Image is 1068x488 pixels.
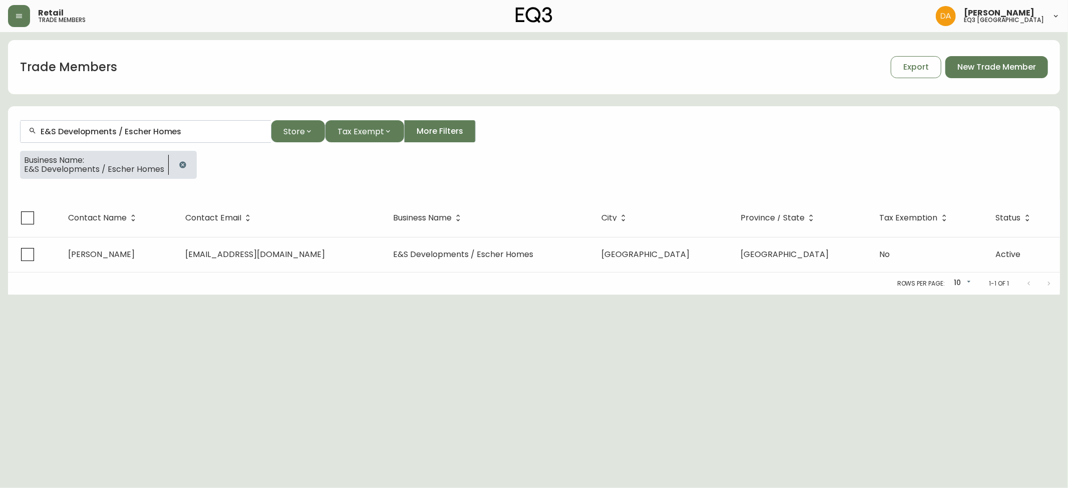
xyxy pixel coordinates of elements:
[404,120,476,142] button: More Filters
[964,9,1034,17] span: [PERSON_NAME]
[949,275,973,292] div: 10
[891,56,941,78] button: Export
[393,249,533,260] span: E&S Developments / Escher Homes
[880,215,938,221] span: Tax Exemption
[337,125,384,138] span: Tax Exempt
[903,62,929,73] span: Export
[964,17,1044,23] h5: eq3 [GEOGRAPHIC_DATA]
[24,165,164,174] span: E&S Developments / Escher Homes
[393,213,465,222] span: Business Name
[996,249,1021,260] span: Active
[24,156,164,165] span: Business Name:
[68,249,135,260] span: [PERSON_NAME]
[880,249,890,260] span: No
[283,125,305,138] span: Store
[989,279,1009,288] p: 1-1 of 1
[38,17,86,23] h5: trade members
[68,215,127,221] span: Contact Name
[185,249,325,260] span: [EMAIL_ADDRESS][DOMAIN_NAME]
[601,215,617,221] span: City
[185,213,254,222] span: Contact Email
[957,62,1036,73] span: New Trade Member
[601,249,689,260] span: [GEOGRAPHIC_DATA]
[271,120,325,142] button: Store
[325,120,404,142] button: Tax Exempt
[741,215,805,221] span: Province / State
[741,213,818,222] span: Province / State
[417,126,463,137] span: More Filters
[20,59,117,76] h1: Trade Members
[897,279,945,288] p: Rows per page:
[996,213,1034,222] span: Status
[185,215,241,221] span: Contact Email
[996,215,1021,221] span: Status
[393,215,452,221] span: Business Name
[601,213,630,222] span: City
[41,127,263,136] input: Search
[880,213,951,222] span: Tax Exemption
[936,6,956,26] img: dd1a7e8db21a0ac8adbf82b84ca05374
[516,7,553,23] img: logo
[741,249,829,260] span: [GEOGRAPHIC_DATA]
[38,9,64,17] span: Retail
[68,213,140,222] span: Contact Name
[945,56,1048,78] button: New Trade Member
